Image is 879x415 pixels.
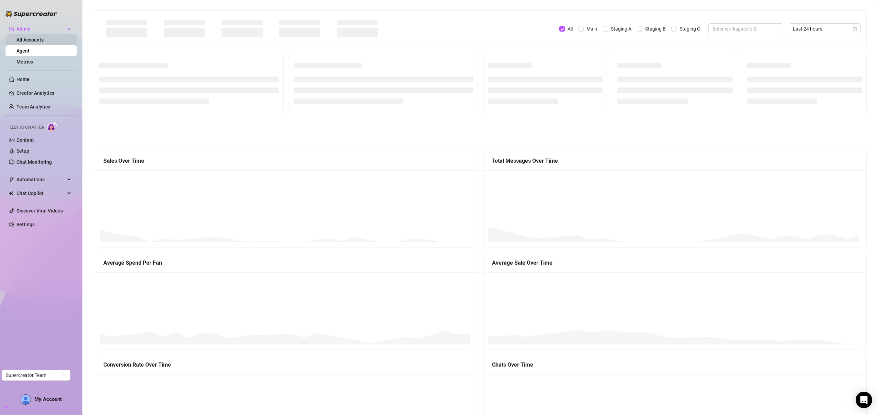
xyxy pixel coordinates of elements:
span: Izzy AI Chatter [10,124,44,131]
span: calendar [853,27,857,31]
img: AI Chatter [47,122,58,131]
a: Settings [16,222,35,227]
div: Average Sale Over Time [492,258,858,267]
span: Automations [16,174,65,185]
a: Chat Monitoring [16,159,52,165]
span: Main [584,25,600,33]
span: build [3,405,8,410]
span: Staging A [608,25,634,33]
span: Admin [16,23,65,34]
a: Team Analytics [16,104,50,109]
input: Enter workspace UID [712,25,774,33]
div: Sales Over Time [103,157,469,165]
span: crown [9,26,14,32]
a: Discover Viral Videos [16,208,63,214]
a: Home [16,77,30,82]
div: Conversion Rate Over Time [103,360,469,369]
div: Average Spend Per Fan [103,258,469,267]
a: All Accounts [16,37,44,43]
span: Supercreator Team [6,370,66,380]
a: Content [16,137,34,143]
img: Chat Copilot [9,191,13,196]
span: Chat Copilot [16,188,65,199]
a: Metrics [16,59,33,65]
span: All [565,25,575,33]
div: Total Messages Over Time [492,157,858,165]
a: Creator Analytics [16,88,71,99]
img: AD_cMMTxCeTpmN1d5MnKJ1j-_uXZCpTKapSSqNGg4PyXtR_tCW7gZXTNmFz2tpVv9LSyNV7ff1CaS4f4q0HLYKULQOwoM5GQR... [21,395,31,404]
span: thunderbolt [9,177,14,182]
img: logo-BBDzfeDw.svg [5,10,57,17]
span: My Account [34,396,62,402]
div: Chats Over Time [492,360,858,369]
div: Open Intercom Messenger [856,392,872,408]
span: Staging B [642,25,669,33]
a: Agent [16,48,30,54]
span: Last 24 hours [793,24,857,34]
span: Staging C [677,25,703,33]
a: Setup [16,148,29,154]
